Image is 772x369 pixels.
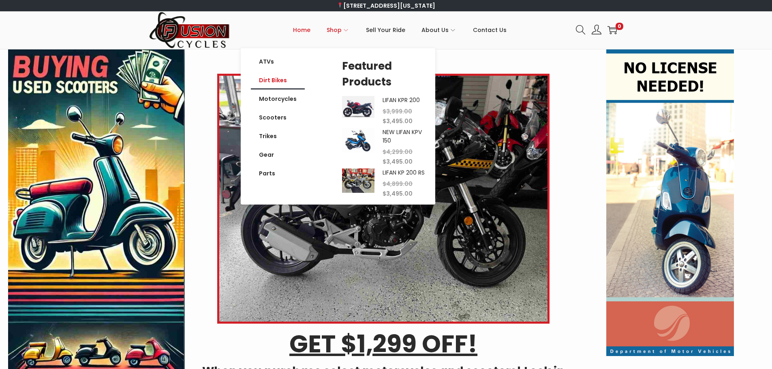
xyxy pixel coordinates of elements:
h5: Featured Products [342,58,425,90]
img: Product Image [342,128,374,152]
span: 3,495.00 [383,158,413,166]
span: Shop [327,20,342,40]
span: $ [383,107,386,115]
a: Sell Your Ride [366,12,405,48]
span: 3,495.00 [383,117,413,125]
span: $ [383,190,386,198]
a: Shop [327,12,350,48]
img: Product Image [342,169,374,193]
span: 3,999.00 [383,107,412,115]
span: Home [293,20,310,40]
img: 📍 [337,2,343,8]
a: About Us [421,12,457,48]
span: Sell Your Ride [366,20,405,40]
span: $ [383,180,386,188]
a: Gear [251,145,305,164]
a: [STREET_ADDRESS][US_STATE] [337,2,435,10]
span: $ [383,148,386,156]
a: Motorcycles [251,90,305,108]
a: ATVs [251,52,305,71]
a: Scooters [251,108,305,127]
a: Parts [251,164,305,183]
a: LIFAN KPR 200 [383,96,420,104]
a: LIFAN KP 200 RS [383,169,425,177]
span: 4,899.00 [383,180,413,188]
span: $ [383,117,386,125]
span: 4,299.00 [383,148,413,156]
a: Dirt Bikes [251,71,305,90]
a: Trikes [251,127,305,145]
a: Home [293,12,310,48]
span: $ [383,158,386,166]
a: NEW LIFAN KPV 150 [383,128,422,145]
span: Contact Us [473,20,507,40]
img: Woostify retina logo [149,11,230,49]
u: GET $1,299 OFF! [289,327,477,361]
span: About Us [421,20,449,40]
nav: Primary navigation [230,12,570,48]
span: 3,495.00 [383,190,413,198]
nav: Menu [251,52,305,183]
a: 0 [607,25,617,35]
a: Contact Us [473,12,507,48]
img: Product Image [342,96,374,117]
